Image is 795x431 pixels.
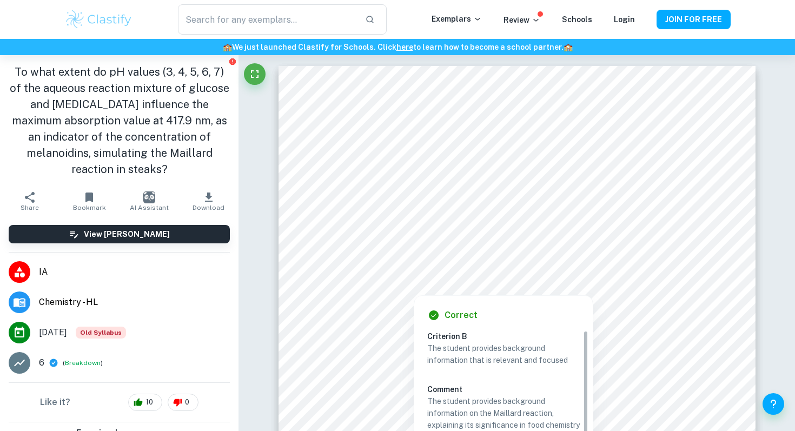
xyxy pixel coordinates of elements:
span: Download [193,204,224,211]
button: Bookmark [59,186,119,216]
img: AI Assistant [143,191,155,203]
input: Search for any exemplars... [178,4,356,35]
span: Old Syllabus [76,327,126,339]
p: 6 [39,356,44,369]
button: Download [179,186,239,216]
h6: We just launched Clastify for Schools. Click to learn how to become a school partner. [2,41,793,53]
div: 0 [168,394,198,411]
button: Help and Feedback [763,393,784,415]
h6: Like it? [40,396,70,409]
h6: Correct [445,309,478,322]
span: 🏫 [223,43,232,51]
button: View [PERSON_NAME] [9,225,230,243]
button: Fullscreen [244,63,266,85]
a: Schools [562,15,592,24]
span: Share [21,204,39,211]
span: Bookmark [73,204,106,211]
h6: Comment [427,383,580,395]
button: Report issue [228,57,236,65]
span: Chemistry - HL [39,296,230,309]
button: Breakdown [65,358,101,368]
div: Starting from the May 2025 session, the Chemistry IA requirements have changed. It's OK to refer ... [76,327,126,339]
span: IA [39,266,230,279]
button: JOIN FOR FREE [657,10,731,29]
h6: View [PERSON_NAME] [84,228,170,240]
span: 0 [179,397,195,408]
p: Exemplars [432,13,482,25]
a: here [396,43,413,51]
a: Login [614,15,635,24]
div: 10 [128,394,162,411]
span: ( ) [63,358,103,368]
span: 🏫 [564,43,573,51]
span: 10 [140,397,159,408]
h6: Criterion B [427,330,588,342]
img: Clastify logo [64,9,133,30]
p: Review [504,14,540,26]
button: AI Assistant [120,186,179,216]
span: [DATE] [39,326,67,339]
span: AI Assistant [130,204,169,211]
p: The student provides background information that is relevant and focused [427,342,580,366]
h1: To what extent do pH values (3, 4, 5, 6, 7) of the aqueous reaction mixture of glucose and [MEDIC... [9,64,230,177]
